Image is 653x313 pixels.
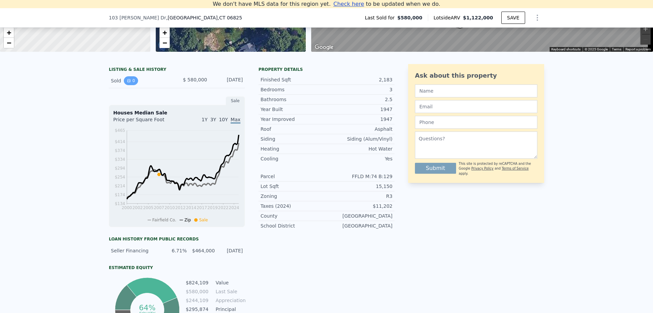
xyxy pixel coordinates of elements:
input: Email [415,100,537,113]
div: LISTING & SALE HISTORY [109,67,245,74]
span: + [7,28,11,37]
td: $824,109 [185,279,209,286]
div: [GEOGRAPHIC_DATA] [326,213,392,219]
tspan: 2017 [197,205,207,210]
div: Cooling [261,155,326,162]
div: Zoning [261,193,326,200]
div: School District [261,222,326,229]
a: Open this area in Google Maps (opens a new window) [313,43,335,52]
span: + [162,28,167,37]
tspan: $334 [115,157,125,162]
tspan: 2024 [229,205,239,210]
td: Appreciation [214,297,245,304]
span: − [7,38,11,47]
button: SAVE [501,12,525,24]
div: County [261,213,326,219]
div: Lot Sqft [261,183,326,190]
tspan: $465 [115,128,125,133]
span: © 2025 Google [585,47,608,51]
button: Show Options [531,11,544,25]
a: Privacy Policy [471,167,493,170]
tspan: 2022 [218,205,229,210]
div: Parcel [261,173,326,180]
tspan: 2014 [186,205,197,210]
span: Sale [199,218,208,222]
a: Zoom out [160,38,170,48]
div: Property details [258,67,395,72]
button: Keyboard shortcuts [551,47,581,52]
a: Zoom in [4,28,14,38]
input: Phone [415,116,537,129]
div: Siding [261,136,326,142]
tspan: $374 [115,148,125,153]
td: Principal [214,306,245,313]
div: Year Improved [261,116,326,123]
div: Sold [111,76,171,85]
tspan: $294 [115,166,125,171]
div: R3 [326,193,392,200]
img: Google [313,43,335,52]
div: Finished Sqft [261,76,326,83]
span: 103 [PERSON_NAME] Dr [109,14,166,21]
a: Terms (opens in new tab) [612,47,621,51]
td: Value [214,279,245,286]
tspan: $254 [115,175,125,179]
tspan: 2019 [207,205,218,210]
button: Zoom out [640,34,651,45]
div: Asphalt [326,126,392,132]
div: 1947 [326,116,392,123]
a: Terms of Service [502,167,529,170]
span: − [162,38,167,47]
td: Last Sale [214,288,245,295]
tspan: $414 [115,139,125,144]
div: Heating [261,145,326,152]
div: Loan history from public records [109,236,245,242]
tspan: $174 [115,192,125,197]
div: $11,202 [326,203,392,209]
div: $464,000 [191,247,215,254]
span: 1Y [202,117,207,122]
div: Roof [261,126,326,132]
span: Zip [184,218,191,222]
input: Name [415,84,537,97]
div: Price per Square Foot [113,116,177,127]
tspan: 2005 [143,205,154,210]
span: 3Y [210,117,216,122]
div: 3 [326,86,392,93]
tspan: 64% [139,303,155,312]
div: Hot Water [326,145,392,152]
button: View historical data [124,76,138,85]
tspan: 2007 [154,205,164,210]
span: Check here [333,1,364,7]
div: [DATE] [219,247,243,254]
div: This site is protected by reCAPTCHA and the Google and apply. [459,161,537,176]
a: Zoom in [160,28,170,38]
div: Bathrooms [261,96,326,103]
span: $1,122,000 [463,15,493,20]
a: Zoom out [4,38,14,48]
div: Houses Median Sale [113,109,240,116]
button: Zoom in [640,24,651,34]
div: Sale [226,96,245,105]
div: 15,150 [326,183,392,190]
div: Estimated Equity [109,265,245,270]
td: $580,000 [185,288,209,295]
div: 2,183 [326,76,392,83]
tspan: 2012 [175,205,186,210]
tspan: $214 [115,184,125,188]
span: , [GEOGRAPHIC_DATA] [166,14,242,21]
tspan: 2010 [165,205,175,210]
div: [DATE] [213,76,243,85]
div: 2.5 [326,96,392,103]
td: $244,109 [185,297,209,304]
div: Yes [326,155,392,162]
div: Seller Financing [111,247,159,254]
tspan: 2000 [122,205,132,210]
div: Year Built [261,106,326,113]
div: Siding (Alum/Vinyl) [326,136,392,142]
span: Fairfield Co. [152,218,176,222]
div: Ask about this property [415,71,537,80]
span: $580,000 [397,14,422,21]
span: Max [231,117,240,124]
div: 6.71% [163,247,187,254]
